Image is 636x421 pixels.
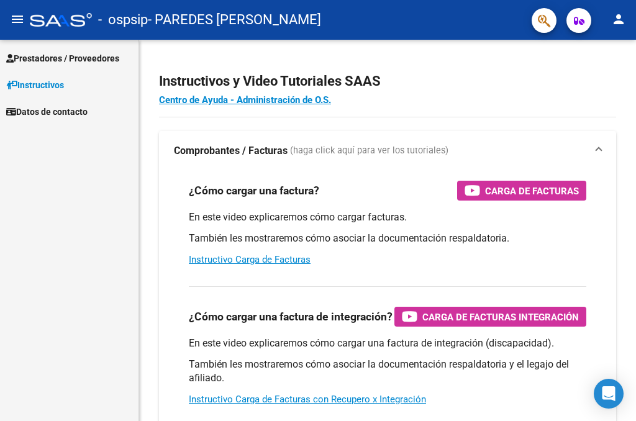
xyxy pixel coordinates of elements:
h3: ¿Cómo cargar una factura? [189,182,319,199]
mat-icon: menu [10,12,25,27]
span: Prestadores / Proveedores [6,52,119,65]
span: - PAREDES [PERSON_NAME] [148,6,321,34]
a: Centro de Ayuda - Administración de O.S. [159,94,331,106]
a: Instructivo Carga de Facturas con Recupero x Integración [189,394,426,405]
button: Carga de Facturas Integración [394,307,586,327]
span: Instructivos [6,78,64,92]
h2: Instructivos y Video Tutoriales SAAS [159,70,616,93]
strong: Comprobantes / Facturas [174,144,288,158]
span: Carga de Facturas [485,183,579,199]
span: Carga de Facturas Integración [422,309,579,325]
mat-icon: person [611,12,626,27]
p: También les mostraremos cómo asociar la documentación respaldatoria. [189,232,586,245]
p: También les mostraremos cómo asociar la documentación respaldatoria y el legajo del afiliado. [189,358,586,385]
h3: ¿Cómo cargar una factura de integración? [189,308,393,325]
mat-expansion-panel-header: Comprobantes / Facturas (haga click aquí para ver los tutoriales) [159,131,616,171]
span: Datos de contacto [6,105,88,119]
p: En este video explicaremos cómo cargar una factura de integración (discapacidad). [189,337,586,350]
span: (haga click aquí para ver los tutoriales) [290,144,448,158]
a: Instructivo Carga de Facturas [189,254,311,265]
span: - ospsip [98,6,148,34]
div: Open Intercom Messenger [594,379,624,409]
p: En este video explicaremos cómo cargar facturas. [189,210,586,224]
button: Carga de Facturas [457,181,586,201]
